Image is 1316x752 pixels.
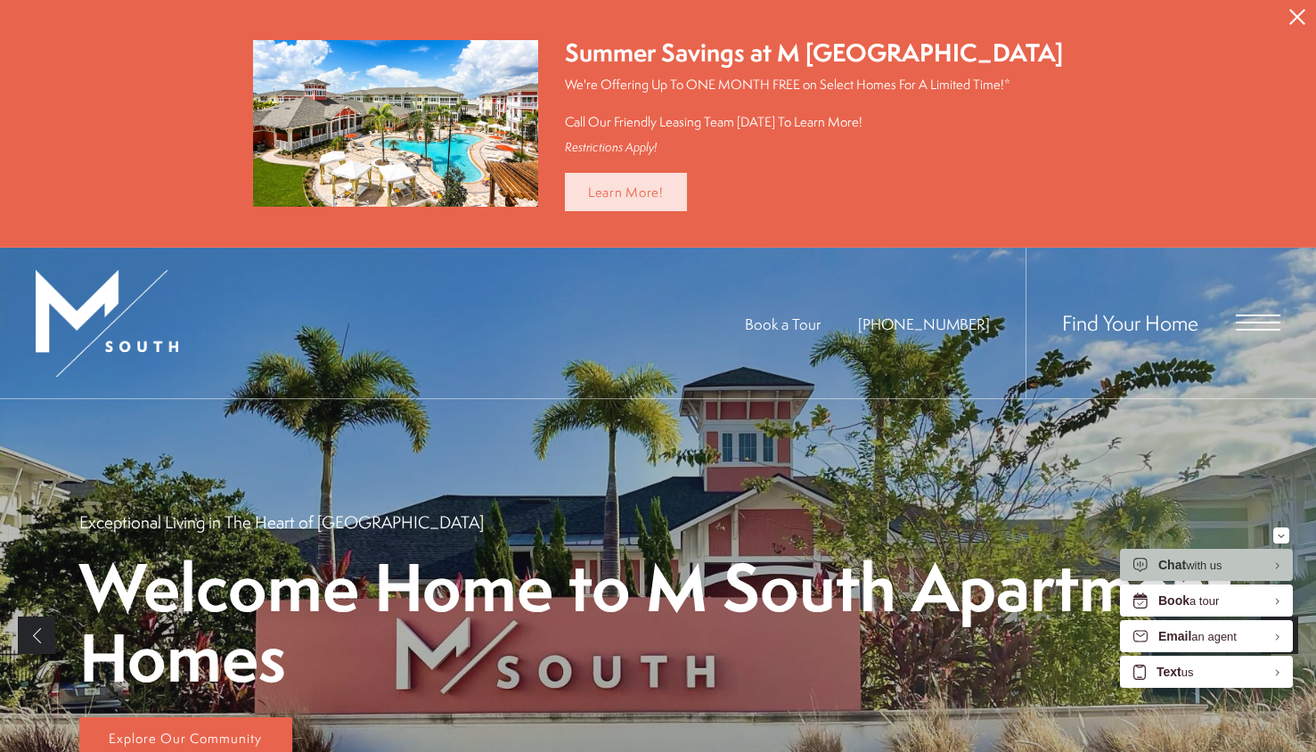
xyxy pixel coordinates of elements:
div: Restrictions Apply! [565,140,1063,155]
a: Learn More! [565,173,687,211]
a: Find Your Home [1062,308,1198,337]
img: Summer Savings at M South Apartments [253,40,538,207]
p: We're Offering Up To ONE MONTH FREE on Select Homes For A Limited Time!* Call Our Friendly Leasin... [565,75,1063,131]
button: Open Menu [1236,315,1280,331]
span: [PHONE_NUMBER] [858,314,990,334]
span: Explore Our Community [109,729,262,748]
a: Book a Tour [745,314,821,334]
a: Call Us at 813-570-8014 [858,314,990,334]
img: MSouth [36,270,178,377]
div: Summer Savings at M [GEOGRAPHIC_DATA] [565,36,1063,70]
a: Previous [18,617,55,654]
p: Exceptional Living in The Heart of [GEOGRAPHIC_DATA] [79,511,484,534]
p: Welcome Home to M South Apartment Homes [79,552,1238,692]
